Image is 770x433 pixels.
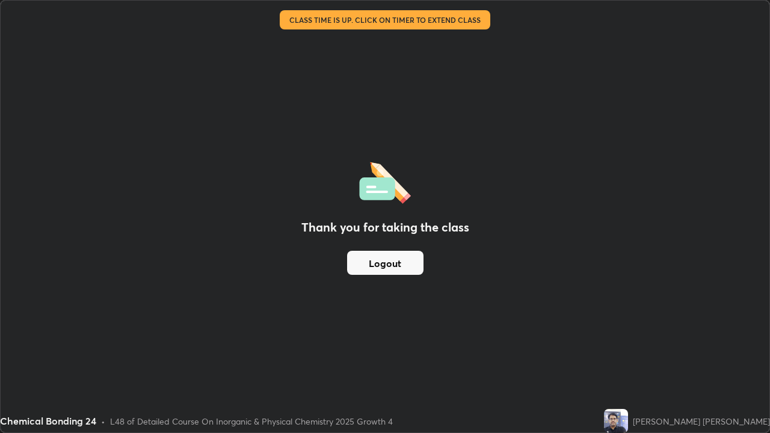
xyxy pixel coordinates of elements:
div: L48 of Detailed Course On Inorganic & Physical Chemistry 2025 Growth 4 [110,415,393,428]
button: Logout [347,251,423,275]
div: [PERSON_NAME] [PERSON_NAME] [633,415,770,428]
div: • [101,415,105,428]
h2: Thank you for taking the class [301,218,469,236]
img: 4dbd5e4e27d8441580130e5f502441a8.jpg [604,409,628,433]
img: offlineFeedback.1438e8b3.svg [359,158,411,204]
